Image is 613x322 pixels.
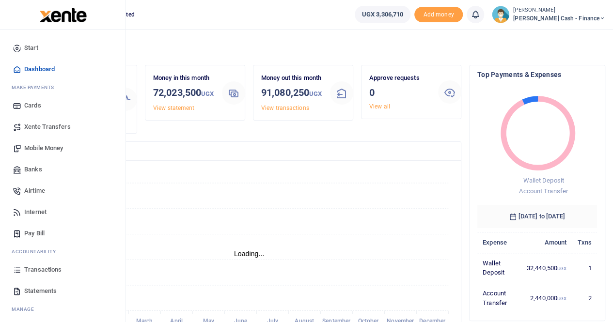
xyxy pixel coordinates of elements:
[8,159,118,180] a: Banks
[351,6,414,23] li: Wallet ballance
[153,105,194,111] a: View statement
[492,6,605,23] a: profile-user [PERSON_NAME] [PERSON_NAME] Cash - Finance
[16,306,34,313] span: anage
[8,259,118,280] a: Transactions
[45,146,453,156] h4: Transactions Overview
[369,103,390,110] a: View all
[261,85,322,101] h3: 91,080,250
[8,37,118,59] a: Start
[24,265,62,275] span: Transactions
[477,232,521,253] th: Expense
[557,266,566,271] small: UGX
[557,296,566,301] small: UGX
[362,10,403,19] span: UGX 3,306,710
[414,7,463,23] li: Toup your wallet
[477,205,597,228] h6: [DATE] to [DATE]
[8,244,118,259] li: Ac
[37,42,605,52] h4: Hello Pricillah
[24,122,71,132] span: Xente Transfers
[355,6,410,23] a: UGX 3,306,710
[153,73,214,83] p: Money in this month
[414,10,463,17] a: Add money
[477,69,597,80] h4: Top Payments & Expenses
[24,207,47,217] span: Internet
[24,165,42,174] span: Banks
[16,84,54,91] span: ake Payments
[8,280,118,302] a: Statements
[261,105,309,111] a: View transactions
[234,250,265,258] text: Loading...
[24,101,41,110] span: Cards
[8,223,118,244] a: Pay Bill
[414,7,463,23] span: Add money
[519,187,568,195] span: Account Transfer
[477,283,521,313] td: Account Transfer
[8,302,118,317] li: M
[201,90,214,97] small: UGX
[477,253,521,283] td: Wallet Deposit
[24,229,45,238] span: Pay Bill
[513,6,605,15] small: [PERSON_NAME]
[309,90,322,97] small: UGX
[24,186,45,196] span: Airtime
[40,8,87,22] img: logo-large
[8,59,118,80] a: Dashboard
[8,95,118,116] a: Cards
[513,14,605,23] span: [PERSON_NAME] Cash - Finance
[369,73,430,83] p: Approve requests
[24,64,55,74] span: Dashboard
[24,43,38,53] span: Start
[8,201,118,223] a: Internet
[8,138,118,159] a: Mobile Money
[8,80,118,95] li: M
[572,253,597,283] td: 1
[369,85,430,100] h3: 0
[19,248,56,255] span: countability
[153,85,214,101] h3: 72,023,500
[572,232,597,253] th: Txns
[521,232,572,253] th: Amount
[24,143,63,153] span: Mobile Money
[521,283,572,313] td: 2,440,000
[8,116,118,138] a: Xente Transfers
[24,286,57,296] span: Statements
[523,177,564,184] span: Wallet Deposit
[8,180,118,201] a: Airtime
[492,6,509,23] img: profile-user
[39,11,87,18] a: logo-small logo-large logo-large
[261,73,322,83] p: Money out this month
[521,253,572,283] td: 32,440,500
[572,283,597,313] td: 2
